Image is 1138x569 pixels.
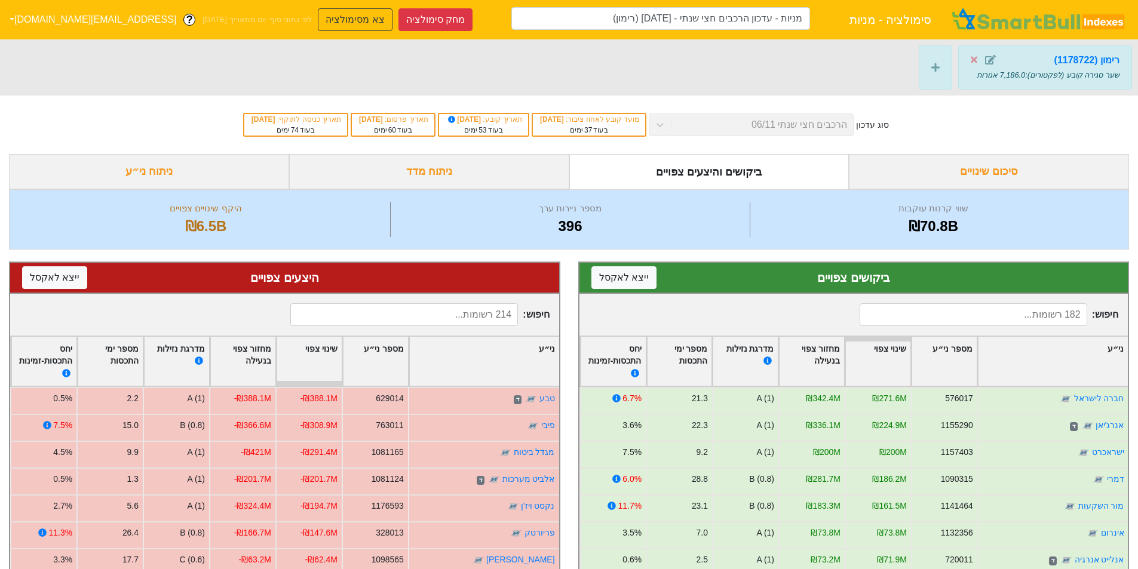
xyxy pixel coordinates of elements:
div: 0.6% [622,553,642,566]
div: סוג עדכון [856,119,889,131]
span: ד [1069,422,1077,432]
div: ₪73.8M [811,527,841,539]
div: A (1) [756,392,774,405]
div: 328013 [376,527,403,539]
div: סיכום שינויים [849,154,1129,189]
span: [DATE] [251,115,277,124]
div: A (1) [188,446,205,459]
div: -₪147.6M [300,527,338,539]
div: -₪166.7M [234,527,271,539]
div: 1081124 [372,473,404,485]
div: 0.5% [53,473,72,485]
input: 214 רשומות... [290,303,518,326]
div: ₪71.9M [877,553,907,566]
div: A (1) [188,473,205,485]
img: tase link [1081,420,1093,432]
div: ביקושים והיצעים צפויים [569,154,849,189]
span: ד [1048,556,1056,566]
div: מועד קובע לאחוז ציבור : [539,114,639,125]
div: 1090315 [940,473,973,485]
img: tase link [510,528,522,540]
a: מגדל ביטוח [514,447,555,457]
div: תאריך פרסום : [358,114,428,125]
div: 5.6 [127,500,139,512]
div: ביקושים צפויים [591,269,1116,287]
input: 182 רשומות... [860,303,1087,326]
div: 1.3 [127,473,139,485]
span: לפי נתוני סוף יום מתאריך [DATE] [203,14,312,26]
div: Toggle SortBy [277,337,342,386]
div: Toggle SortBy [11,337,76,386]
a: אלביט מערכות [502,474,555,484]
div: 2.7% [53,500,72,512]
a: אינרום [1100,528,1124,537]
div: 6.0% [622,473,642,485]
div: Toggle SortBy [210,337,275,386]
div: -₪194.7M [300,500,338,512]
a: [PERSON_NAME] [486,555,554,564]
div: B (0.8) [749,473,774,485]
div: A (1) [188,392,205,405]
div: ₪281.7M [806,473,840,485]
div: C (0.6) [179,553,205,566]
div: 1155290 [940,419,973,432]
div: בעוד ימים [445,125,522,136]
span: 53 [478,126,486,134]
div: Toggle SortBy [581,337,646,386]
div: 1176593 [372,500,404,512]
div: Toggle SortBy [78,337,143,386]
div: -₪308.9M [300,419,338,432]
img: SmartBull [950,8,1128,32]
div: 763011 [376,419,403,432]
div: Toggle SortBy [343,337,408,386]
img: tase link [525,393,537,405]
div: ₪200M [879,446,907,459]
img: tase link [1060,393,1072,405]
div: 396 [394,216,747,237]
div: תאריך קובע : [445,114,522,125]
div: ₪183.3M [806,500,840,512]
div: ₪161.5M [872,500,906,512]
button: ייצא לאקסל [22,266,87,289]
div: 21.3 [691,392,707,405]
div: A (1) [756,527,774,539]
span: חיפוש : [290,303,549,326]
div: ₪73.2M [811,553,841,566]
span: ? [186,12,193,28]
div: 7.5% [53,419,72,432]
img: tase link [1064,501,1076,513]
img: tase link [507,501,519,513]
div: -₪388.1M [234,392,271,405]
span: חיפוש : [860,303,1118,326]
div: ₪224.9M [872,419,906,432]
a: פיבי [541,420,555,430]
span: [DATE] [446,115,483,124]
div: 7.5% [622,446,642,459]
div: 11.7% [618,500,641,512]
strong: רימון (1178722) [1054,55,1119,65]
div: A (1) [756,553,774,566]
div: Toggle SortBy [912,337,977,386]
div: 1098565 [372,553,404,566]
div: 22.3 [691,419,707,432]
div: 1132356 [940,527,973,539]
span: 74 [291,126,299,134]
img: tase link [1060,555,1072,567]
div: 4.5% [53,446,72,459]
button: מחק סימולציה [398,8,473,31]
div: ניתוח ני״ע [9,154,289,189]
a: אנלייט אנרגיה [1074,555,1124,564]
div: שווי קרנות עוקבות [753,202,1114,216]
div: Toggle SortBy [779,337,844,386]
div: ₪336.1M [806,419,840,432]
div: 629014 [376,392,403,405]
div: בעוד ימים [539,125,639,136]
div: ₪200M [813,446,841,459]
div: 3.5% [622,527,642,539]
div: ₪73.8M [877,527,907,539]
img: tase link [499,447,511,459]
img: tase link [1093,474,1105,486]
div: A (1) [756,446,774,459]
div: ₪186.2M [872,473,906,485]
div: 2.5 [696,553,707,566]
